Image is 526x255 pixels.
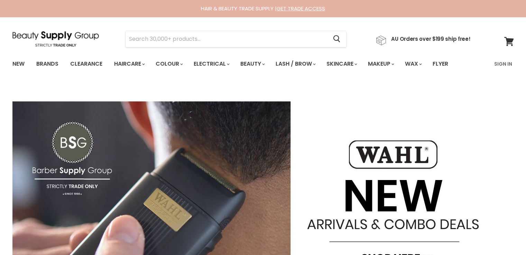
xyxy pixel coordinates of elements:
form: Product [125,31,347,47]
nav: Main [4,54,523,74]
a: New [7,57,30,71]
a: GET TRADE ACCESS [277,5,325,12]
a: Haircare [109,57,149,71]
button: Search [328,31,346,47]
input: Search [126,31,328,47]
a: Brands [31,57,64,71]
a: Colour [150,57,187,71]
a: Wax [400,57,426,71]
a: Clearance [65,57,108,71]
a: Beauty [235,57,269,71]
a: Skincare [321,57,361,71]
ul: Main menu [7,54,472,74]
div: HAIR & BEAUTY TRADE SUPPLY | [4,5,523,12]
a: Sign In [490,57,516,71]
a: Makeup [363,57,398,71]
a: Flyer [427,57,453,71]
a: Lash / Brow [270,57,320,71]
a: Electrical [188,57,234,71]
iframe: Gorgias live chat messenger [491,223,519,248]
